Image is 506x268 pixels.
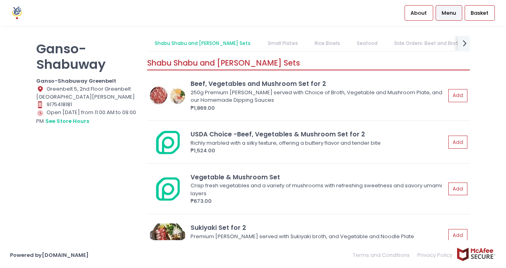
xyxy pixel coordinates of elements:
[471,9,488,17] span: Basket
[448,136,467,149] button: Add
[349,36,385,51] a: Seafood
[307,36,348,51] a: Rice Bowls
[191,89,443,104] div: 250g Premium [PERSON_NAME] served with Choice of Broth, Vegetable and Mushroom Plate, and our Hom...
[414,247,457,263] a: Privacy Policy
[36,41,137,72] p: Ganso-Shabuway
[353,247,414,263] a: Terms and Conditions
[191,233,443,241] div: Premium [PERSON_NAME] served with Sukiyaki broth, and Vegetable and Noodle Plate
[150,84,185,107] img: Beef, Vegetables and Mushroom Set for 2
[191,79,446,88] div: Beef, Vegetables and Mushroom Set for 2
[191,139,443,147] div: Richly marbled with a silky texture, offering a buttery flavor and tender bite
[150,223,185,247] img: Sukiyaki Set for 2
[36,109,137,125] div: Open [DATE] from 11:00 AM to 09:00 PM
[150,130,185,154] img: USDA Choice -Beef, Vegetables & Mushroom Set for 2
[442,9,456,17] span: Menu
[36,77,116,85] b: Ganso-Shabuway Greenbelt
[405,5,433,20] a: About
[36,85,137,101] div: Greenbelt 5, 2nd Floor Greenbelt [GEOGRAPHIC_DATA][PERSON_NAME]
[45,117,90,126] button: see store hours
[10,251,89,259] a: Powered by[DOMAIN_NAME]
[191,173,446,182] div: Vegetable & Mushroom Set
[36,101,137,109] div: 9175418181
[191,197,446,205] div: ₱673.00
[147,36,259,51] a: Shabu Shabu and [PERSON_NAME] Sets
[411,9,427,17] span: About
[191,182,443,197] div: Crisp fresh vegetables and a variety of mushrooms with refreshing sweetness and savory umami layers
[191,104,446,112] div: ₱1,869.00
[10,6,24,20] img: logo
[150,177,185,201] img: Vegetable & Mushroom Set
[448,229,467,242] button: Add
[387,36,469,51] a: Side Orders: Beef and Broth
[436,5,462,20] a: Menu
[191,147,446,155] div: ₱1,524.00
[147,58,300,68] span: Shabu Shabu and [PERSON_NAME] Sets
[191,223,446,232] div: Sukiyaki Set for 2
[448,89,467,102] button: Add
[260,36,306,51] a: Small Plates
[456,247,496,261] img: mcafee-secure
[448,183,467,196] button: Add
[191,130,446,139] div: USDA Choice -Beef, Vegetables & Mushroom Set for 2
